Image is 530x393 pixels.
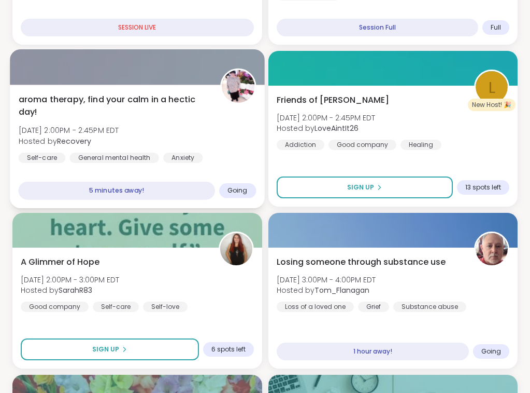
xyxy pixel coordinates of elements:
[393,302,466,312] div: Substance abuse
[465,183,501,192] span: 13 spots left
[222,70,254,103] img: Recovery
[277,256,446,268] span: Losing someone through substance use
[19,182,215,200] div: 5 minutes away!
[143,302,188,312] div: Self-love
[211,345,246,354] span: 6 spots left
[21,338,199,360] button: Sign Up
[358,302,389,312] div: Grief
[19,153,66,163] div: Self-care
[21,285,119,295] span: Hosted by
[277,285,376,295] span: Hosted by
[491,23,501,32] span: Full
[347,183,374,192] span: Sign Up
[277,19,479,36] div: Session Full
[277,140,324,150] div: Addiction
[92,345,119,354] span: Sign Up
[277,343,469,360] div: 1 hour away!
[314,285,369,295] b: Tom_Flanagan
[19,125,119,135] span: [DATE] 2:00PM - 2:45PM EDT
[277,275,376,285] span: [DATE] 3:00PM - 4:00PM EDT
[277,302,354,312] div: Loss of a loved one
[227,186,248,195] span: Going
[328,140,396,150] div: Good company
[468,99,515,111] div: New Host! 🎉
[489,75,495,100] span: L
[59,285,92,295] b: SarahR83
[21,19,254,36] div: SESSION LIVE
[277,113,375,123] span: [DATE] 2:00PM - 2:45PM EDT
[277,177,453,198] button: Sign Up
[19,93,209,118] span: aroma therapy, find your calm in a hectic day!
[21,275,119,285] span: [DATE] 2:00PM - 3:00PM EDT
[19,135,119,146] span: Hosted by
[476,233,508,265] img: Tom_Flanagan
[220,233,252,265] img: SarahR83
[277,94,389,106] span: Friends of [PERSON_NAME]
[57,135,91,146] b: Recovery
[21,302,89,312] div: Good company
[400,140,441,150] div: Healing
[314,123,359,133] b: LoveAintIt26
[69,153,159,163] div: General mental health
[93,302,139,312] div: Self-care
[481,347,501,356] span: Going
[277,123,375,133] span: Hosted by
[163,153,203,163] div: Anxiety
[21,256,99,268] span: A Glimmer of Hope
